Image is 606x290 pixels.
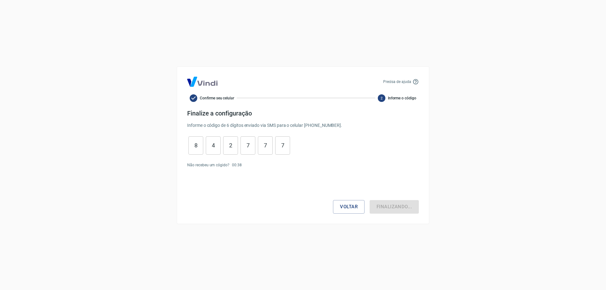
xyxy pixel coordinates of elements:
[187,109,419,117] h4: Finalize a configuração
[200,95,234,101] span: Confirme seu celular
[383,79,411,85] p: Precisa de ajuda
[333,200,365,213] button: Voltar
[187,122,419,129] p: Informe o código de 6 dígitos enviado via SMS para o celular [PHONE_NUMBER] .
[381,96,383,100] text: 2
[232,162,242,168] p: 00 : 38
[388,95,416,101] span: Informe o código
[187,77,217,87] img: Logo Vind
[187,162,229,168] p: Não recebeu um cógido?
